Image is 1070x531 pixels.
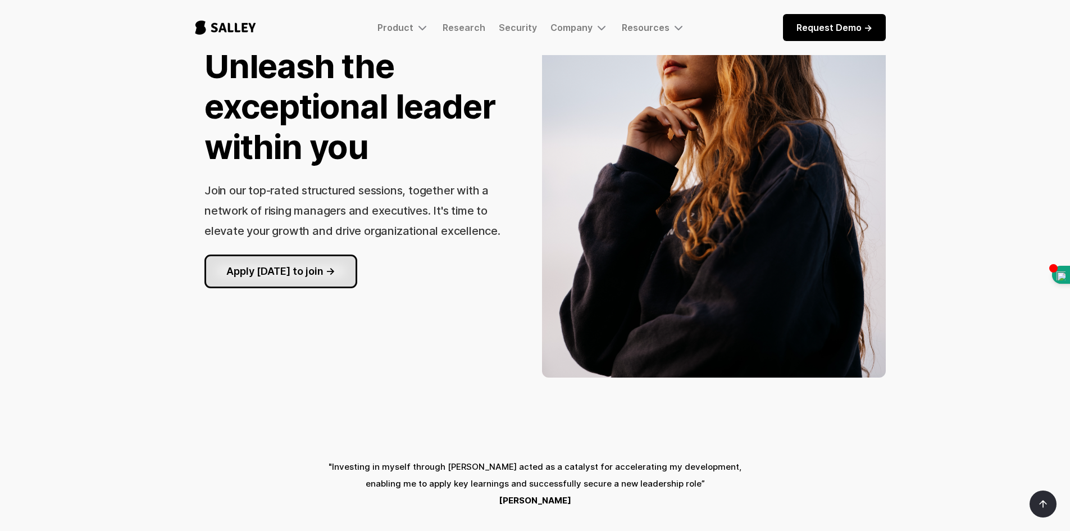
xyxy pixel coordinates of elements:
[377,22,413,33] div: Product
[550,21,608,34] div: Company
[377,21,429,34] div: Product
[550,22,593,33] div: Company
[204,184,500,238] h3: Join our top-rated structured sessions, together with a network of rising managers and executives...
[622,21,685,34] div: Resources
[443,22,485,33] a: Research
[783,14,886,41] a: Request Demo ->
[185,9,266,46] a: home
[622,22,670,33] div: Resources
[499,495,571,506] strong: [PERSON_NAME]
[204,46,495,167] strong: Unleash the exceptional leader within you
[204,255,357,288] a: Apply [DATE] to join ->
[499,22,537,33] a: Security
[185,459,886,509] h4: "Investing in myself through [PERSON_NAME] acted as a catalyst for accelerating my development, e...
